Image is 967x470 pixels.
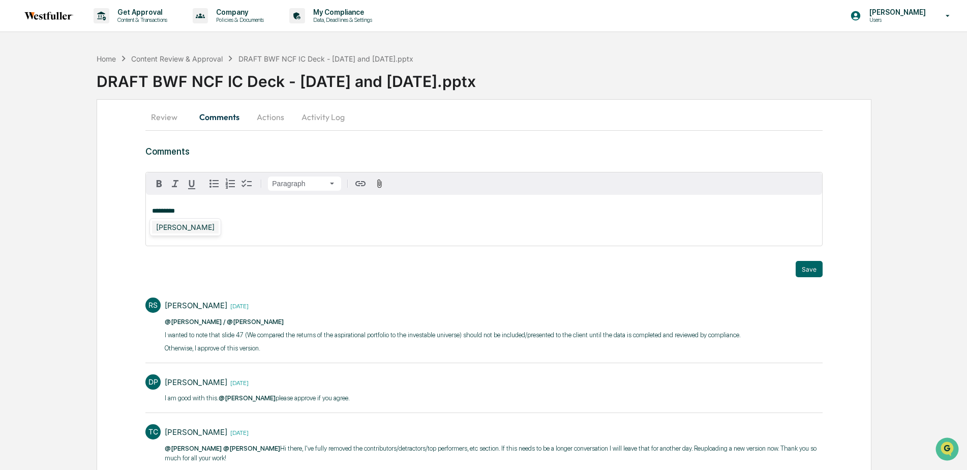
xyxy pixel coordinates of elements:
span: Data Lookup [20,148,64,158]
p: Get Approval [109,8,172,16]
div: [PERSON_NAME] [165,301,227,310]
p: My Compliance [305,8,377,16]
div: 🖐️ [10,129,18,137]
p: [PERSON_NAME] [861,8,931,16]
button: Bold [151,175,167,192]
div: Home [97,54,116,63]
a: 🗄️Attestations [70,124,130,142]
div: Start new chat [35,78,167,88]
div: DRAFT BWF NCF IC Deck - [DATE] and [DATE].pptx [97,64,967,91]
span: Pylon [101,172,123,180]
time: Friday, August 29, 2025 at 11:29:08 AM PDT [227,301,249,310]
button: Save [796,261,823,277]
span: @[PERSON_NAME] [219,394,276,402]
div: 🗄️ [74,129,82,137]
p: Policies & Documents [208,16,269,23]
div: [PERSON_NAME] [165,377,227,387]
p: I am good with this. please approve if you agree.​ [165,393,350,403]
a: 🔎Data Lookup [6,143,68,162]
div: [PERSON_NAME] [165,427,227,437]
time: Friday, August 29, 2025 at 11:00:11 AM PDT [227,378,249,387]
div: secondary tabs example [145,105,822,129]
span: @[PERSON_NAME] [223,445,280,452]
div: DRAFT BWF NCF IC Deck - [DATE] and [DATE].pptx [238,54,413,63]
div: Content Review & Approval [131,54,223,63]
button: Review [145,105,191,129]
time: Friday, August 29, 2025 at 10:55:51 AM PDT [227,428,249,436]
button: Start new chat [173,81,185,93]
p: Otherwise, I approve of this version. [165,343,741,354]
span: Attestations [84,128,126,138]
span: @[PERSON_NAME] [165,445,222,452]
button: Comments [191,105,248,129]
h3: Comments [145,146,822,157]
button: Activity Log [293,105,353,129]
button: Block type [268,177,341,191]
div: [PERSON_NAME] [152,221,219,233]
button: Actions [248,105,293,129]
div: TC [145,424,161,439]
button: Underline [184,175,200,192]
div: 🔎 [10,149,18,157]
div: DP [145,374,161,390]
p: Content & Transactions [109,16,172,23]
div: We're available if you need us! [35,88,129,96]
img: 1746055101610-c473b297-6a78-478c-a979-82029cc54cd1 [10,78,28,96]
a: 🖐️Preclearance [6,124,70,142]
a: Powered byPylon [72,172,123,180]
p: Users [861,16,931,23]
img: logo [24,12,73,20]
p: I wanted to note that slide 47 (We compared the returns of the aspirational portfolio to the inve... [165,330,741,340]
button: Italic [167,175,184,192]
p: Hi there, I've fully removed the contributors/detractors/top performers, etc section. If this nee... [165,444,822,463]
iframe: Open customer support [934,436,962,464]
span: @[PERSON_NAME] / @[PERSON_NAME] [165,318,284,326]
p: Data, Deadlines & Settings [305,16,377,23]
button: Attach files [371,177,388,191]
p: Company [208,8,269,16]
span: Preclearance [20,128,66,138]
div: RS [145,298,161,313]
p: How can we help? [10,21,185,38]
